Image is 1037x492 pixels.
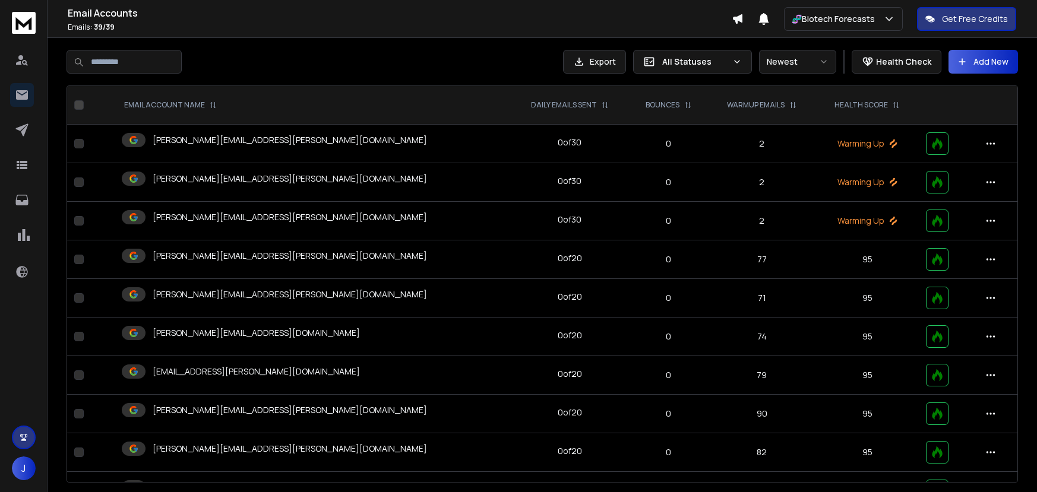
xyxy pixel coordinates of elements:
[823,176,912,188] p: Warming Up
[153,404,427,416] p: [PERSON_NAME][EMAIL_ADDRESS][PERSON_NAME][DOMAIN_NAME]
[531,100,597,110] p: DAILY EMAILS SENT
[636,446,701,458] p: 0
[876,56,931,68] p: Health Check
[68,6,732,20] h1: Email Accounts
[636,408,701,420] p: 0
[636,176,701,188] p: 0
[708,279,816,318] td: 71
[636,369,701,381] p: 0
[708,202,816,240] td: 2
[558,291,582,303] div: 0 of 20
[834,100,888,110] p: HEALTH SCORE
[759,50,836,74] button: Newest
[816,395,919,433] td: 95
[816,279,919,318] td: 95
[124,100,217,110] div: EMAIL ACCOUNT NAME
[823,138,912,150] p: Warming Up
[12,456,36,480] button: J
[153,288,427,300] p: [PERSON_NAME][EMAIL_ADDRESS][PERSON_NAME][DOMAIN_NAME]
[727,100,785,110] p: WARMUP EMAILS
[153,327,360,339] p: [PERSON_NAME][EMAIL_ADDRESS][DOMAIN_NAME]
[153,250,427,262] p: [PERSON_NAME][EMAIL_ADDRESS][PERSON_NAME][DOMAIN_NAME]
[153,443,427,455] p: [PERSON_NAME][EMAIL_ADDRESS][PERSON_NAME][DOMAIN_NAME]
[94,22,115,32] span: 39 / 39
[636,292,701,304] p: 0
[558,252,582,264] div: 0 of 20
[816,356,919,395] td: 95
[823,215,912,227] p: Warming Up
[942,13,1008,25] p: Get Free Credits
[558,368,582,380] div: 0 of 20
[563,50,626,74] button: Export
[153,211,427,223] p: [PERSON_NAME][EMAIL_ADDRESS][PERSON_NAME][DOMAIN_NAME]
[68,23,732,32] p: Emails :
[153,134,427,146] p: [PERSON_NAME][EMAIL_ADDRESS][PERSON_NAME][DOMAIN_NAME]
[917,7,1016,31] button: Get Free Credits
[662,56,728,68] p: All Statuses
[636,215,701,227] p: 0
[816,433,919,472] td: 95
[558,214,581,226] div: 0 of 30
[558,407,582,418] div: 0 of 20
[708,163,816,202] td: 2
[646,100,679,110] p: BOUNCES
[153,173,427,185] p: [PERSON_NAME][EMAIL_ADDRESS][PERSON_NAME][DOMAIN_NAME]
[636,138,701,150] p: 0
[153,366,360,377] p: [EMAIL_ADDRESS][PERSON_NAME][DOMAIN_NAME]
[816,240,919,279] td: 95
[636,253,701,265] p: 0
[708,240,816,279] td: 77
[708,433,816,472] td: 82
[852,50,941,74] button: Health Check
[708,395,816,433] td: 90
[708,125,816,163] td: 2
[792,13,880,25] p: 🧬Biotech Forecasts
[558,137,581,148] div: 0 of 30
[816,318,919,356] td: 95
[558,445,582,457] div: 0 of 20
[949,50,1018,74] button: Add New
[558,329,582,341] div: 0 of 20
[636,331,701,342] p: 0
[558,175,581,187] div: 0 of 30
[708,318,816,356] td: 74
[12,12,36,34] img: logo
[708,356,816,395] td: 79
